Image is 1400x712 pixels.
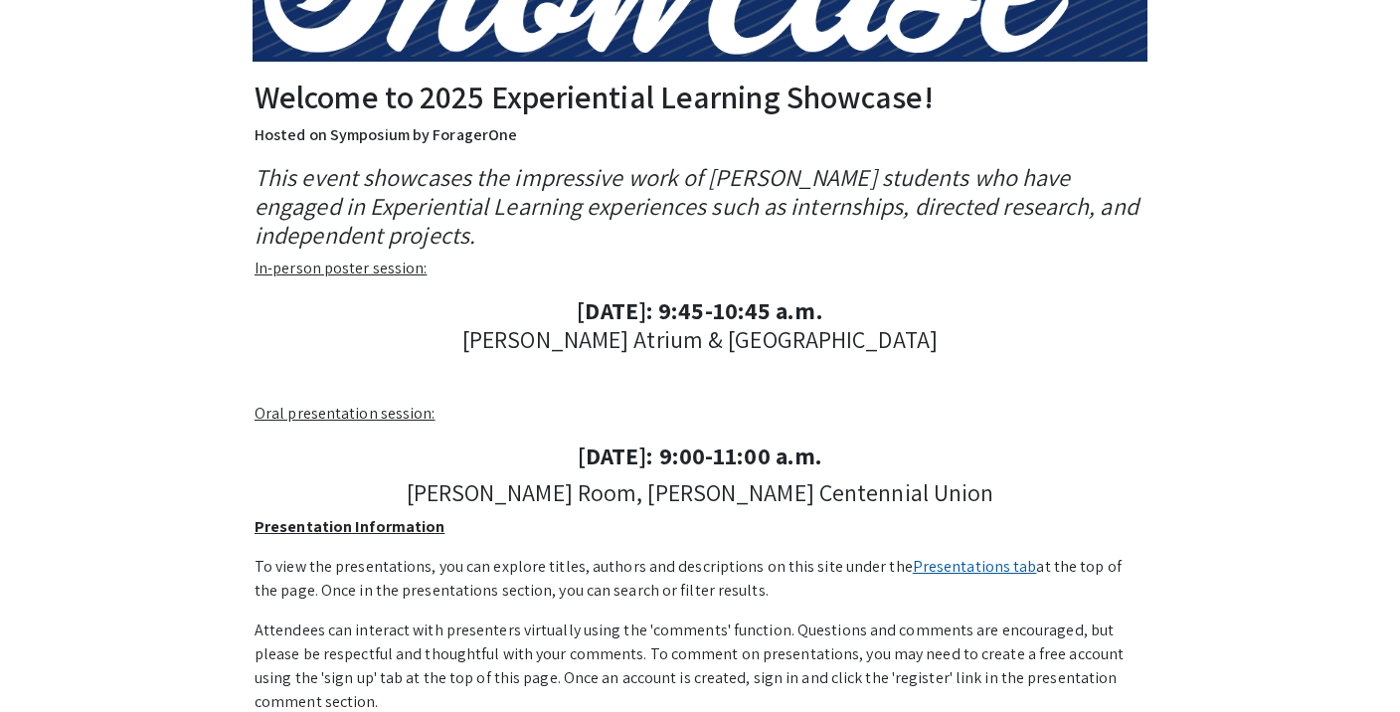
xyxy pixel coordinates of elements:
h4: [PERSON_NAME] Atrium & [GEOGRAPHIC_DATA] [255,296,1145,354]
p: To view the presentations, you can explore titles, authors and descriptions on this site under th... [255,555,1145,603]
strong: [DATE]: 9:45-10:45 a.m. [577,294,822,326]
h4: [PERSON_NAME] Room, [PERSON_NAME] Centennial Union [255,478,1145,507]
u: In-person poster session: [255,258,428,278]
a: Presentations tab [913,556,1037,577]
h2: Welcome to 2025 Experiential Learning Showcase! [255,78,1145,115]
u: Oral presentation session: [255,403,436,424]
iframe: Chat [15,623,85,697]
p: Hosted on Symposium by ForagerOne [255,123,1145,147]
strong: [DATE]: 9:00-11:00 a.m. [578,440,822,471]
em: This event showcases the impressive work of [PERSON_NAME] students who have engaged in Experienti... [255,161,1138,251]
u: Presentation Information [255,516,444,537]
